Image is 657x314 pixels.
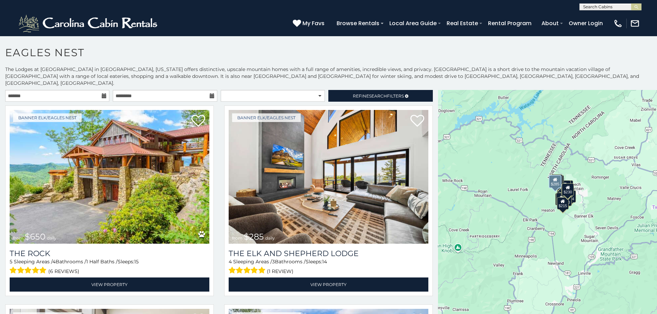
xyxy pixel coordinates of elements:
a: The Rock [10,249,209,258]
div: $225 [561,184,573,196]
span: daily [47,235,57,241]
div: $285 [549,175,561,188]
span: (1 review) [267,267,293,276]
span: from [232,235,242,241]
img: phone-regular-white.png [613,19,623,28]
div: Sleeping Areas / Bathrooms / Sleeps: [10,258,209,276]
div: $215 [557,197,569,209]
a: RefineSearchFilters [328,90,432,102]
div: $230 [562,183,574,196]
span: 5 [10,259,12,265]
div: $315 [559,180,571,193]
a: View Property [10,277,209,292]
a: Banner Elk/Eagles Nest [232,113,301,122]
span: 15 [134,259,139,265]
div: $305 [555,193,567,205]
span: $285 [244,232,264,242]
span: 3 [272,259,275,265]
a: Owner Login [565,17,606,29]
a: Banner Elk/Eagles Nest [13,113,82,122]
div: Sleeping Areas / Bathrooms / Sleeps: [229,258,428,276]
a: Rental Program [485,17,535,29]
span: Refine Filters [353,93,404,99]
a: The Elk And Shepherd Lodge from $285 daily [229,110,428,244]
a: Real Estate [443,17,481,29]
a: About [538,17,562,29]
a: The Rock from $650 daily [10,110,209,244]
span: 4 [52,259,56,265]
img: White-1-2.png [17,13,160,34]
a: Local Area Guide [386,17,440,29]
span: 14 [322,259,327,265]
a: The Elk And Shepherd Lodge [229,249,428,258]
span: Search [369,93,387,99]
img: mail-regular-white.png [630,19,640,28]
a: Browse Rentals [333,17,383,29]
span: from [13,235,23,241]
div: $200 [561,180,573,192]
a: Add to favorites [410,114,424,129]
img: The Elk And Shepherd Lodge [229,110,428,244]
span: 4 [229,259,232,265]
span: $650 [25,232,46,242]
img: The Rock [10,110,209,244]
a: My Favs [293,19,326,28]
a: Add to favorites [191,114,205,129]
span: 1 Half Baths / [86,259,118,265]
span: daily [265,235,275,241]
span: (6 reviews) [48,267,79,276]
a: View Property [229,277,428,292]
span: My Favs [302,19,325,28]
div: $230 [556,192,568,205]
div: $265 [551,174,563,187]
